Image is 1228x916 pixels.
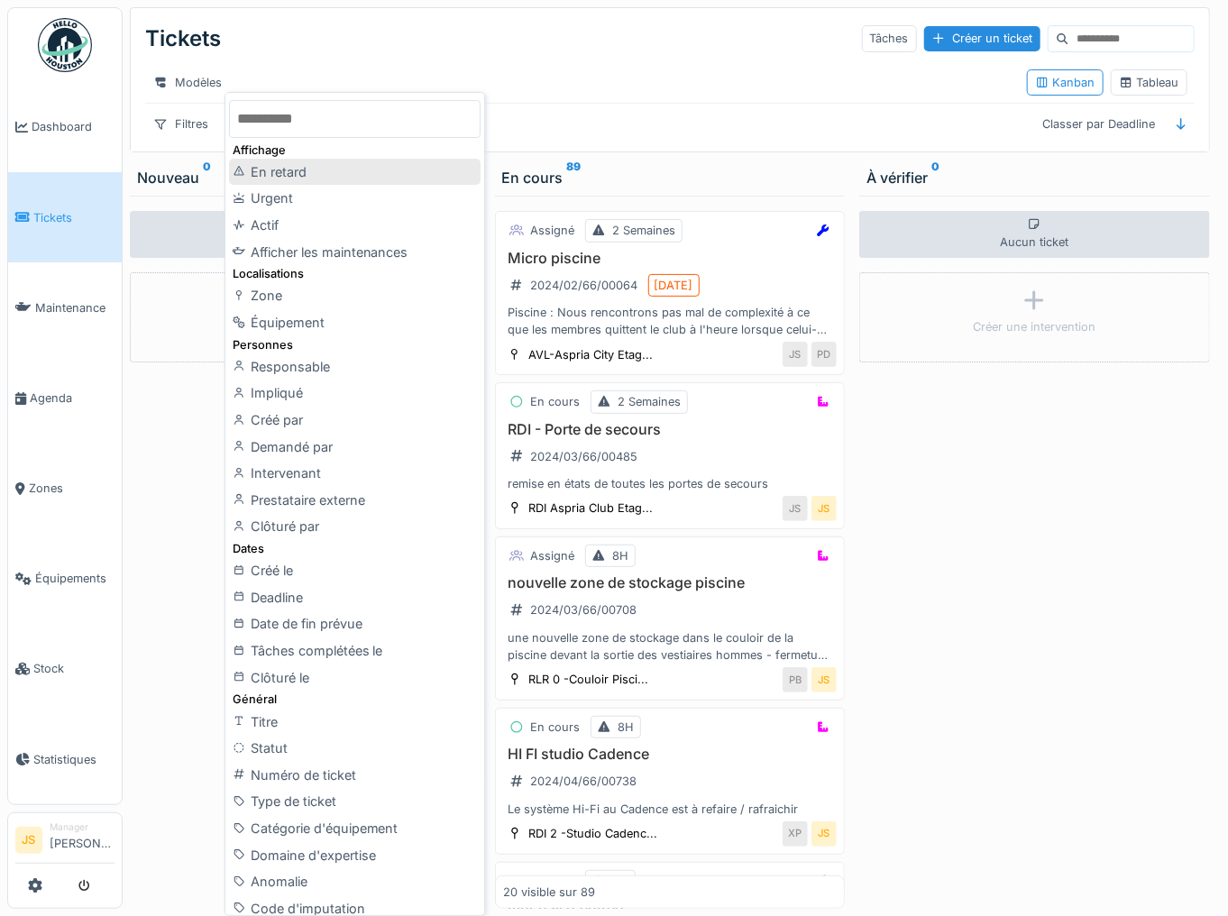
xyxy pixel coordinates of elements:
[503,304,838,338] div: Piscine : Nous rencontrons pas mal de complexité à ce que les membres quittent le club à l'heure ...
[503,629,838,664] div: une nouvelle zone de stockage dans le couloir de la piscine devant la sortie des vestiaires homme...
[35,299,115,316] span: Maintenance
[145,69,230,96] div: Modèles
[30,389,115,407] span: Agenda
[931,167,939,188] sup: 0
[503,475,838,492] div: remise en états de toutes les portes de secours
[35,570,115,587] span: Équipements
[229,815,480,842] div: Catégorie d'équipement
[531,222,575,239] div: Assigné
[531,547,575,564] div: Assigné
[862,25,917,51] div: Tâches
[15,827,42,854] li: JS
[655,277,693,294] div: [DATE]
[33,660,115,677] span: Stock
[973,318,1095,335] div: Créer une intervention
[531,393,581,410] div: En cours
[503,421,838,438] h3: RDI - Porte de secours
[229,584,480,611] div: Deadline
[229,610,480,637] div: Date de fin prévue
[32,118,115,135] span: Dashboard
[229,709,480,736] div: Titre
[503,801,838,818] div: Le système Hi-Fi au Cadence est à refaire / rafraichir
[619,719,635,736] div: 8H
[50,820,115,859] li: [PERSON_NAME]
[503,884,595,901] div: 20 visible sur 89
[229,513,480,540] div: Clôturé par
[229,434,480,461] div: Demandé par
[531,873,575,890] div: Assigné
[503,574,838,591] h3: nouvelle zone de stockage piscine
[613,222,676,239] div: 2 Semaines
[229,239,480,266] div: Afficher les maintenances
[529,346,654,363] div: AVL-Aspria City Etag...
[502,167,839,188] div: En cours
[531,719,581,736] div: En cours
[783,342,808,367] div: JS
[50,820,115,834] div: Manager
[229,762,480,789] div: Numéro de ticket
[783,667,808,692] div: PB
[531,448,638,465] div: 2024/03/66/00485
[229,353,480,380] div: Responsable
[567,167,582,188] sup: 89
[529,671,649,688] div: RLR 0 -Couloir Pisci...
[229,735,480,762] div: Statut
[811,667,837,692] div: JS
[866,167,1203,188] div: À vérifier
[783,496,808,521] div: JS
[924,26,1040,50] div: Créer un ticket
[203,167,211,188] sup: 0
[145,15,221,62] div: Tickets
[531,601,637,618] div: 2024/03/66/00708
[613,873,629,890] div: 8H
[811,342,837,367] div: PD
[503,250,838,267] h3: Micro piscine
[503,746,838,763] h3: HI FI studio Cadence
[229,691,480,708] div: Général
[1035,111,1164,137] div: Classer par Deadline
[229,185,480,212] div: Urgent
[33,751,115,768] span: Statistiques
[229,265,480,282] div: Localisations
[229,309,480,336] div: Équipement
[229,212,480,239] div: Actif
[229,540,480,557] div: Dates
[229,788,480,815] div: Type de ticket
[229,460,480,487] div: Intervenant
[531,773,637,790] div: 2024/04/66/00738
[229,637,480,664] div: Tâches complétées le
[229,380,480,407] div: Impliqué
[229,487,480,514] div: Prestataire externe
[619,393,682,410] div: 2 Semaines
[29,480,115,497] span: Zones
[811,821,837,847] div: JS
[229,282,480,309] div: Zone
[38,18,92,72] img: Badge_color-CXgf-gQk.svg
[229,407,480,434] div: Créé par
[529,825,658,842] div: RDI 2 -Studio Cadenc...
[229,842,480,869] div: Domaine d'expertise
[811,496,837,521] div: JS
[1119,74,1179,91] div: Tableau
[529,499,654,517] div: RDI Aspria Club Etag...
[229,142,480,159] div: Affichage
[531,277,638,294] div: 2024/02/66/00064
[613,547,629,564] div: 8H
[1035,74,1095,91] div: Kanban
[137,167,473,188] div: Nouveau
[229,868,480,895] div: Anomalie
[145,111,216,137] div: Filtres
[229,159,480,186] div: En retard
[229,664,480,692] div: Clôturé le
[859,211,1210,258] div: Aucun ticket
[33,209,115,226] span: Tickets
[229,557,480,584] div: Créé le
[783,821,808,847] div: XP
[130,211,481,258] div: Aucun ticket
[229,336,480,353] div: Personnes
